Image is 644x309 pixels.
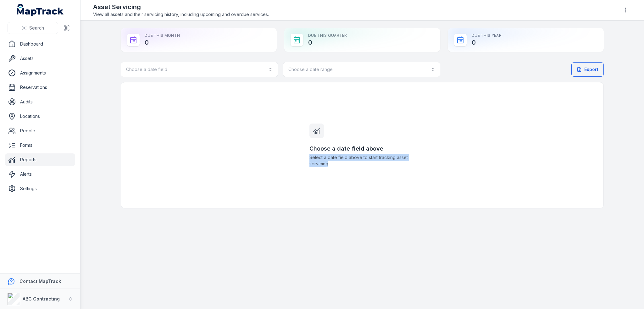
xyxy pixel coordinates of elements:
h2: Asset Servicing [93,3,269,11]
button: Choose a date field [121,62,278,77]
a: MapTrack [17,4,64,16]
h3: Choose a date field above [309,144,415,153]
button: Search [8,22,58,34]
a: Assets [5,52,75,65]
strong: ABC Contracting [23,296,60,301]
a: Audits [5,96,75,108]
span: Search [29,25,44,31]
a: Dashboard [5,38,75,50]
a: Assignments [5,67,75,79]
a: Locations [5,110,75,123]
strong: Contact MapTrack [19,279,61,284]
a: Reports [5,153,75,166]
button: Export [571,62,604,77]
span: Select a date field above to start tracking asset servicing. [309,154,415,167]
span: View all assets and their servicing history, including upcoming and overdue services. [93,11,269,18]
a: Reservations [5,81,75,94]
a: Forms [5,139,75,152]
a: Settings [5,182,75,195]
button: Choose a date range [283,62,440,77]
a: Alerts [5,168,75,180]
a: People [5,124,75,137]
